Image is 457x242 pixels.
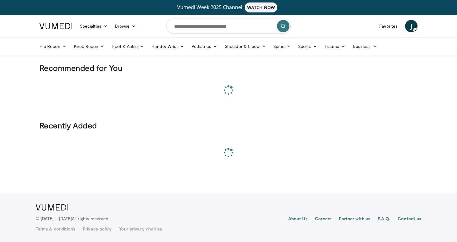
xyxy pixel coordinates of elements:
[221,40,270,53] a: Shoulder & Elbow
[108,40,148,53] a: Foot & Ankle
[148,40,188,53] a: Hand & Wrist
[83,226,112,232] a: Privacy policy
[294,40,321,53] a: Sports
[349,40,381,53] a: Business
[72,216,108,221] span: All rights reserved
[288,216,308,223] a: About Us
[36,40,70,53] a: Hip Recon
[378,216,390,223] a: F.A.Q.
[39,63,418,73] h3: Recommended for You
[315,216,331,223] a: Careers
[36,204,68,211] img: VuMedi Logo
[70,40,108,53] a: Knee Recon
[119,226,162,232] a: Your privacy choices
[40,2,417,12] a: Vumedi Week 2025 ChannelWATCH NOW
[111,20,140,32] a: Browse
[166,19,291,34] input: Search topics, interventions
[321,40,349,53] a: Trauma
[398,216,421,223] a: Contact us
[270,40,294,53] a: Spine
[376,20,401,32] a: Favorites
[245,2,278,12] span: WATCH NOW
[36,226,75,232] a: Terms & conditions
[39,23,72,29] img: VuMedi Logo
[405,20,418,32] a: J
[36,216,108,222] p: © [DATE] – [DATE]
[76,20,111,32] a: Specialties
[39,120,418,130] h3: Recently Added
[339,216,370,223] a: Partner with us
[188,40,221,53] a: Pediatrics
